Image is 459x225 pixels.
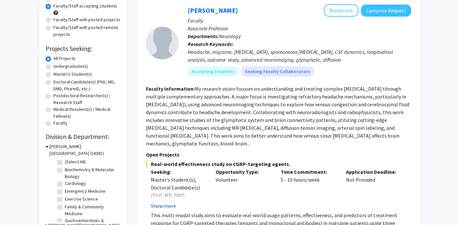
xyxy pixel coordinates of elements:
[146,151,411,158] p: Open Projects
[188,6,238,14] a: [PERSON_NAME]
[241,66,314,77] mat-chip: Seeking Faculty Collaborators
[53,24,121,38] label: Faculty/Staff with posted remote projects
[53,55,76,62] label: All Projects
[211,168,276,210] div: Volunteer
[188,33,219,39] b: Departments:
[146,160,411,168] span: Real-world effectiveness study on CGRP-targeting agents.
[324,4,358,17] button: Add Hsiangkuo Yuan to Bookmarks
[65,188,106,195] label: Emergency Medicine
[281,168,336,176] p: Time Commitment:
[216,168,271,176] p: Opportunity Type:
[53,3,117,9] label: Faculty/Staff accepting students
[46,133,121,141] h2: Division & Department:
[146,85,195,92] b: Faculty Information:
[146,85,409,147] fg-read-more: My research vision focuses on understanding and treating complex [MEDICAL_DATA] through multiple ...
[53,92,121,106] label: Postdoctoral Researcher(s) / Research Staff
[188,17,411,24] p: Faculty
[188,66,238,77] mat-chip: Accepting Students
[188,48,411,64] div: Headache, migraine, [MEDICAL_DATA], spontaneous [MEDICAL_DATA], CSF dynamics, longitudinal analys...
[53,120,67,127] label: Faculty
[53,63,88,70] label: Undergraduate(s)
[151,176,206,223] div: Master's Student(s), Doctoral Candidate(s) (PhD, MD, DMD, PharmD, etc.), Medical Resident(s) / Me...
[65,203,119,217] label: Family & Community Medicine
[65,180,86,187] label: Cardiology
[53,71,92,78] label: Master's Student(s)
[5,196,28,220] iframe: Chat
[151,202,176,210] button: Show more
[65,196,98,202] label: Exercise Science
[361,5,411,17] button: Compose Request to Hsiangkuo Yuan
[276,168,341,210] div: 5 - 10 hours/week
[53,79,121,92] label: Doctoral Candidate(s) (PhD, MD, DMD, PharmD, etc.)
[65,166,119,180] label: Biochemistry & Molecular Biology
[219,33,241,39] span: Neurology
[346,168,401,176] p: Application Deadline:
[188,24,411,32] p: Associate Professor
[46,45,121,52] h2: Projects Seeking:
[188,41,234,47] b: Research Keywords:
[53,16,120,23] label: Faculty/Staff with posted projects
[341,168,406,210] div: Not Provided
[50,143,121,157] h3: [PERSON_NAME][GEOGRAPHIC_DATA] (SKMC)
[65,158,86,165] label: (Select All)
[151,168,206,176] p: Seeking:
[53,106,121,120] label: Medical Resident(s) / Medical Fellow(s)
